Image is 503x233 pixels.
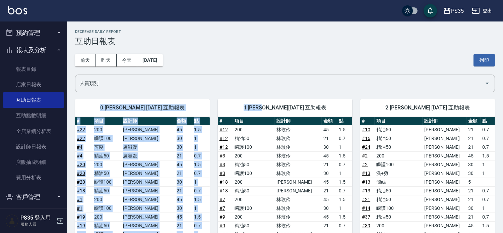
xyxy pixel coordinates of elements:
span: 1 [PERSON_NAME][DATE] 互助報表 [226,104,344,111]
th: 點 [192,117,210,126]
a: #3 [219,171,225,176]
td: 精油50 [375,213,423,221]
a: 店販抽成明細 [3,154,64,170]
td: 45 [322,195,337,204]
td: 1 [337,169,353,178]
td: 林玟伶 [275,213,322,221]
td: 1.5 [192,213,210,221]
a: #20 [77,171,85,176]
a: #13 [362,188,370,193]
td: [PERSON_NAME] [121,169,175,178]
td: 200 [233,178,275,186]
td: 0.7 [481,125,495,134]
td: 1.5 [337,151,353,160]
td: 45 [175,125,192,134]
td: [PERSON_NAME] [423,204,466,213]
td: 21 [175,186,192,195]
p: 服務人員 [20,221,55,227]
td: 精油50 [375,186,423,195]
th: 金額 [175,117,192,126]
td: 21 [466,125,481,134]
td: 21 [466,195,481,204]
a: #4 [77,153,82,158]
td: 45 [175,195,192,204]
td: 200 [375,151,423,160]
td: 0.7 [337,221,353,230]
a: #20 [77,162,85,167]
a: #3 [219,153,225,158]
a: #12 [219,144,228,150]
td: 1.5 [337,195,353,204]
button: 今天 [117,54,137,66]
a: #3 [219,162,225,167]
a: #20 [77,179,85,185]
a: #18 [219,188,228,193]
td: 200 [92,195,121,204]
td: 1 [481,160,495,169]
td: 1.5 [337,178,353,186]
td: [PERSON_NAME] [423,151,466,160]
td: 精油50 [375,125,423,134]
th: # [75,117,92,126]
td: 21 [466,143,481,151]
td: [PERSON_NAME] [275,178,322,186]
th: 設計師 [423,117,466,126]
td: 瞬護100 [92,204,121,213]
img: Logo [8,6,27,14]
a: 店家日報表 [3,77,64,92]
td: 0.7 [481,186,495,195]
td: 瞬護100 [375,204,423,213]
td: 精油50 [233,186,275,195]
td: 21 [322,221,337,230]
td: 林玟伶 [275,204,322,213]
a: #2 [362,153,368,158]
td: 21 [322,160,337,169]
td: 30 [175,204,192,213]
td: 瞬護100 [375,160,423,169]
a: 費用分析表 [3,170,64,185]
td: 林玟伶 [275,160,322,169]
td: 1 [192,204,210,213]
button: 列印 [474,54,495,66]
td: 潤絲 [375,178,423,186]
td: 5 [466,178,481,186]
td: 200 [233,213,275,221]
td: 林玟伶 [275,134,322,143]
td: [PERSON_NAME] [121,178,175,186]
td: 200 [92,160,121,169]
th: # [360,117,375,126]
td: [PERSON_NAME] [121,213,175,221]
a: #13 [362,171,370,176]
td: 21 [466,186,481,195]
a: #39 [362,223,370,228]
td: 30 [322,204,337,213]
a: 全店業績分析表 [3,124,64,139]
td: 1 [481,169,495,178]
button: 客戶管理 [3,188,64,206]
td: 30 [322,143,337,151]
td: 30 [466,169,481,178]
td: 30 [175,178,192,186]
td: [PERSON_NAME] [121,204,175,213]
td: 精油50 [92,151,121,160]
td: [PERSON_NAME] [423,195,466,204]
td: 21 [466,134,481,143]
button: 報表及分析 [3,41,64,59]
h2: Decrease Daily Report [75,30,495,34]
a: #1 [77,205,82,211]
td: 30 [466,160,481,169]
th: # [218,117,233,126]
td: 0.7 [481,195,495,204]
a: #7 [219,205,225,211]
th: 點 [337,117,353,126]
td: 0.7 [481,213,495,221]
td: 45 [322,151,337,160]
td: 21 [175,221,192,230]
td: [PERSON_NAME] [423,134,466,143]
td: 45 [322,178,337,186]
td: [PERSON_NAME] [121,195,175,204]
td: 剪髮 [92,143,121,151]
td: [PERSON_NAME] [423,169,466,178]
td: 瞬護100 [233,169,275,178]
input: 人員名稱 [78,78,482,89]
